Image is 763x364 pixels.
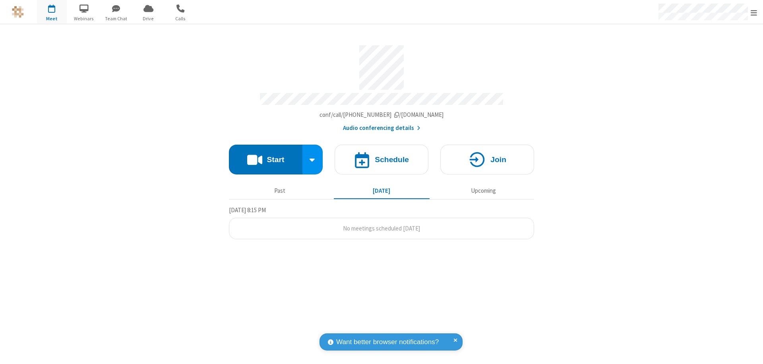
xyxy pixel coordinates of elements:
[375,156,409,163] h4: Schedule
[229,145,302,174] button: Start
[320,110,444,120] button: Copy my meeting room linkCopy my meeting room link
[12,6,24,18] img: QA Selenium DO NOT DELETE OR CHANGE
[490,156,506,163] h4: Join
[166,15,196,22] span: Calls
[343,225,420,232] span: No meetings scheduled [DATE]
[302,145,323,174] div: Start conference options
[320,111,444,118] span: Copy my meeting room link
[229,39,534,133] section: Account details
[335,145,428,174] button: Schedule
[229,206,266,214] span: [DATE] 8:15 PM
[232,183,328,198] button: Past
[440,145,534,174] button: Join
[436,183,531,198] button: Upcoming
[134,15,163,22] span: Drive
[336,337,439,347] span: Want better browser notifications?
[101,15,131,22] span: Team Chat
[229,205,534,240] section: Today's Meetings
[267,156,284,163] h4: Start
[37,15,67,22] span: Meet
[343,124,420,133] button: Audio conferencing details
[69,15,99,22] span: Webinars
[334,183,430,198] button: [DATE]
